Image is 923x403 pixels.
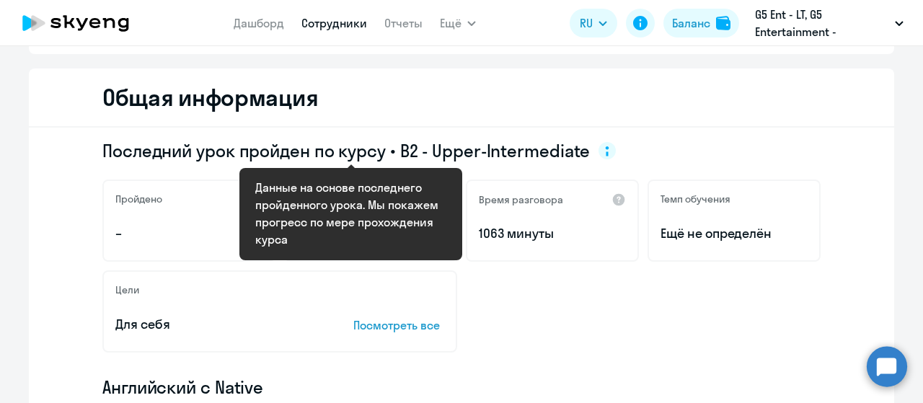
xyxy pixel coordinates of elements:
p: Для себя [115,315,309,334]
h5: Темп обучения [661,192,730,205]
p: 1063 минуты [479,224,626,243]
span: RU [580,14,593,32]
a: Дашборд [234,16,284,30]
h5: Цели [115,283,139,296]
h5: Время разговора [479,193,563,206]
a: Сотрудники [301,16,367,30]
p: – [115,224,262,243]
button: RU [570,9,617,37]
button: G5 Ent - LT, G5 Entertainment - [GEOGRAPHIC_DATA] / G5 Holdings LTD [748,6,911,40]
button: Ещё [440,9,476,37]
h2: Общая информация [102,83,318,112]
div: Данные на основе последнего пройденного урока. Мы покажем прогресс по мере прохождения курса [255,179,446,248]
span: Ещё [440,14,461,32]
button: Балансbalance [663,9,739,37]
span: Английский с Native [102,376,263,399]
a: Отчеты [384,16,423,30]
p: G5 Ent - LT, G5 Entertainment - [GEOGRAPHIC_DATA] / G5 Holdings LTD [755,6,889,40]
p: Посмотреть все [353,316,444,334]
div: Баланс [672,14,710,32]
img: balance [716,16,730,30]
h5: Пройдено [115,192,162,205]
span: Ещё не определён [661,224,808,243]
span: Последний урок пройден по курсу • B2 - Upper-Intermediate [102,139,590,162]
